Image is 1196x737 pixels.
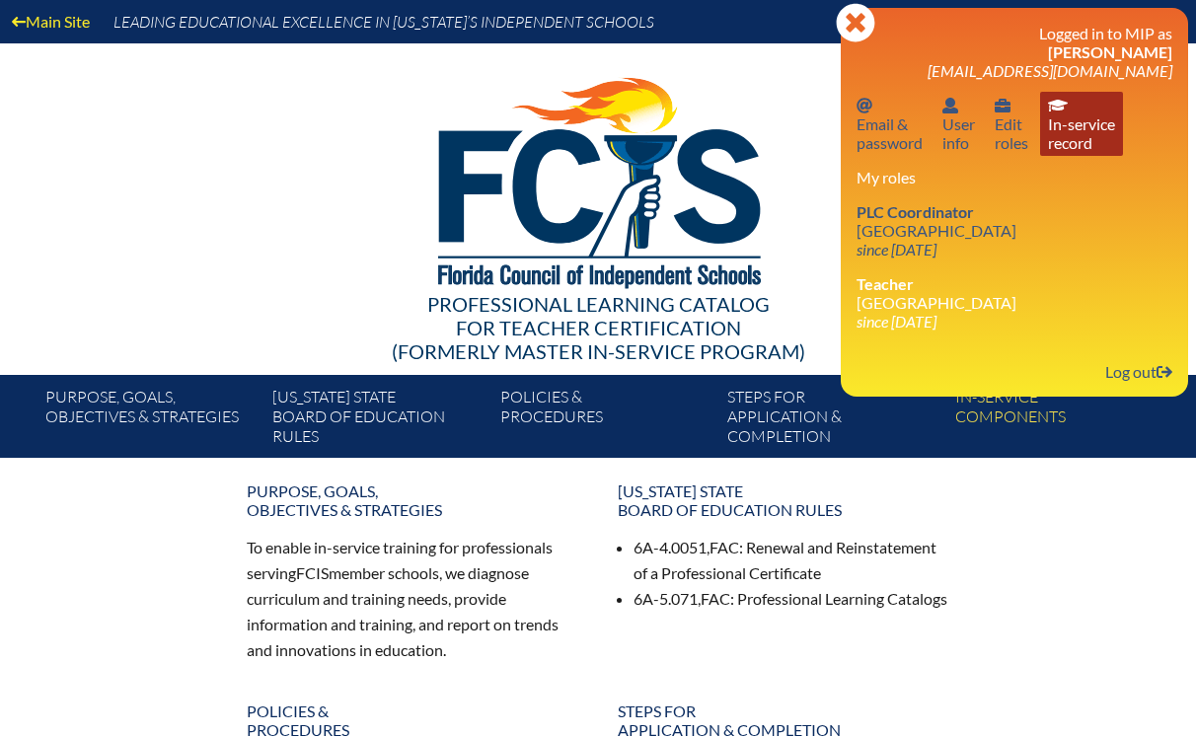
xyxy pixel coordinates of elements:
li: 6A-5.071, : Professional Learning Catalogs [634,586,949,612]
li: [GEOGRAPHIC_DATA] [857,274,1172,331]
h3: My roles [857,168,1172,186]
span: Teacher [857,274,914,293]
span: FAC [710,538,739,556]
a: User infoEditroles [987,92,1036,156]
div: Professional Learning Catalog (formerly Master In-service Program) [32,292,1164,363]
li: 6A-4.0051, : Renewal and Reinstatement of a Professional Certificate [634,535,949,586]
h3: Logged in to MIP as [857,24,1172,80]
svg: Log out [1157,364,1172,380]
a: Log outLog out [1097,358,1180,385]
i: since [DATE] [857,240,936,258]
img: FCISlogo221.eps [395,43,802,313]
svg: User info [995,98,1010,113]
p: To enable in-service training for professionals serving member schools, we diagnose curriculum an... [247,535,578,662]
a: Steps forapplication & completion [719,383,946,458]
span: [PERSON_NAME] [1048,42,1172,61]
svg: Email password [857,98,872,113]
a: [US_STATE] StateBoard of Education rules [606,474,961,527]
a: Email passwordEmail &password [849,92,931,156]
a: Purpose, goals,objectives & strategies [235,474,590,527]
span: FAC [701,589,730,608]
a: Purpose, goals,objectives & strategies [37,383,264,458]
a: Policies &Procedures [492,383,719,458]
svg: Close [836,3,875,42]
a: User infoUserinfo [934,92,983,156]
a: In-servicecomponents [947,383,1174,458]
svg: In-service record [1048,98,1068,113]
span: FCIS [296,563,329,582]
a: Main Site [4,8,98,35]
a: PLC Coordinator [GEOGRAPHIC_DATA] since [DATE] [849,198,1024,262]
i: since [DATE] [857,312,936,331]
a: In-service recordIn-servicerecord [1040,92,1123,156]
span: for Teacher Certification [456,316,741,339]
a: [US_STATE] StateBoard of Education rules [264,383,491,458]
svg: User info [942,98,958,113]
span: [EMAIL_ADDRESS][DOMAIN_NAME] [928,61,1172,80]
span: PLC Coordinator [857,202,974,221]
